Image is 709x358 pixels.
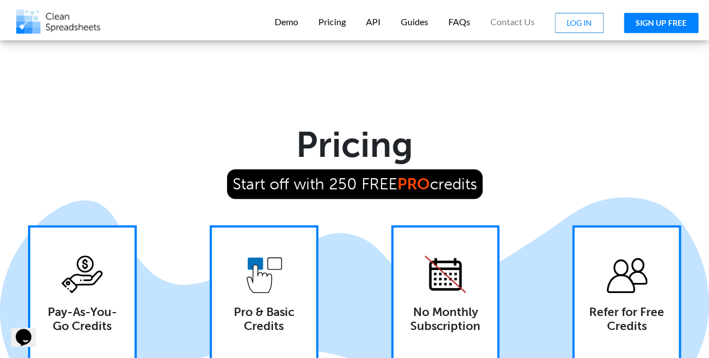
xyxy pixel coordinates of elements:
img: Pricing_PayAsYouGo.svg [62,255,103,293]
iframe: chat widget [11,313,47,347]
img: Pricing_ReferAFriend.svg [606,255,647,293]
p: API [366,16,381,28]
img: Logo.png [16,10,100,34]
p: Pricing [318,16,346,28]
span: LOG IN [567,18,592,27]
h4: No Monthly Subscription [405,305,486,333]
button: LOG IN [555,13,604,33]
h4: Refer for Free Credits [586,305,668,333]
p: Demo [275,16,298,28]
img: Pricing_NoMonthlyIcon.svg [425,255,466,293]
span: Start off with 250 FREE credits [227,169,483,199]
b: PRO [397,175,430,193]
h4: Pay-As-You-Go Credits [41,305,123,333]
img: Pricing_ProVsBasic.svg [243,255,284,293]
p: FAQs [448,16,470,28]
span: Contact Us [490,17,535,26]
button: SIGN UP FREE [624,13,698,33]
p: Guides [401,16,428,28]
h4: Pro & Basic Credits [223,305,305,333]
